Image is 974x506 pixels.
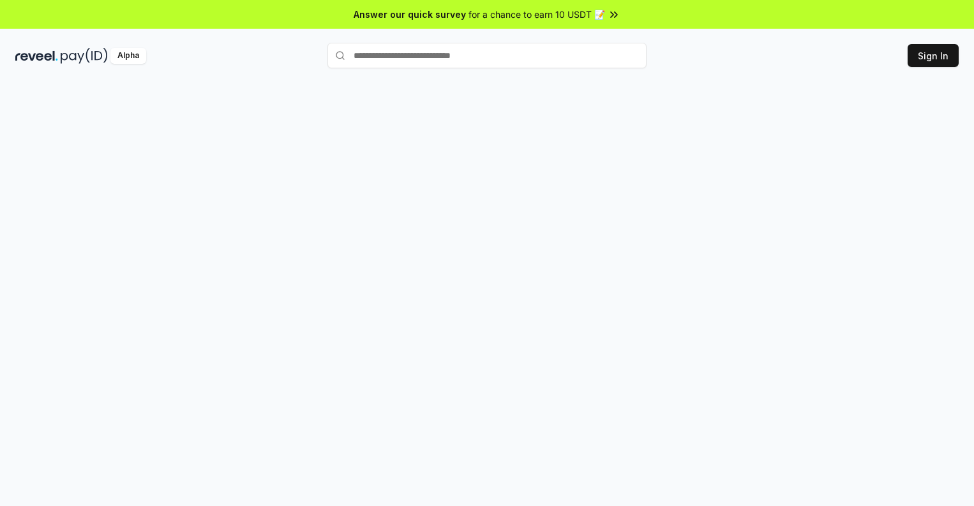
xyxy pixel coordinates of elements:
[354,8,466,21] span: Answer our quick survey
[61,48,108,64] img: pay_id
[15,48,58,64] img: reveel_dark
[110,48,146,64] div: Alpha
[468,8,605,21] span: for a chance to earn 10 USDT 📝
[908,44,959,67] button: Sign In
